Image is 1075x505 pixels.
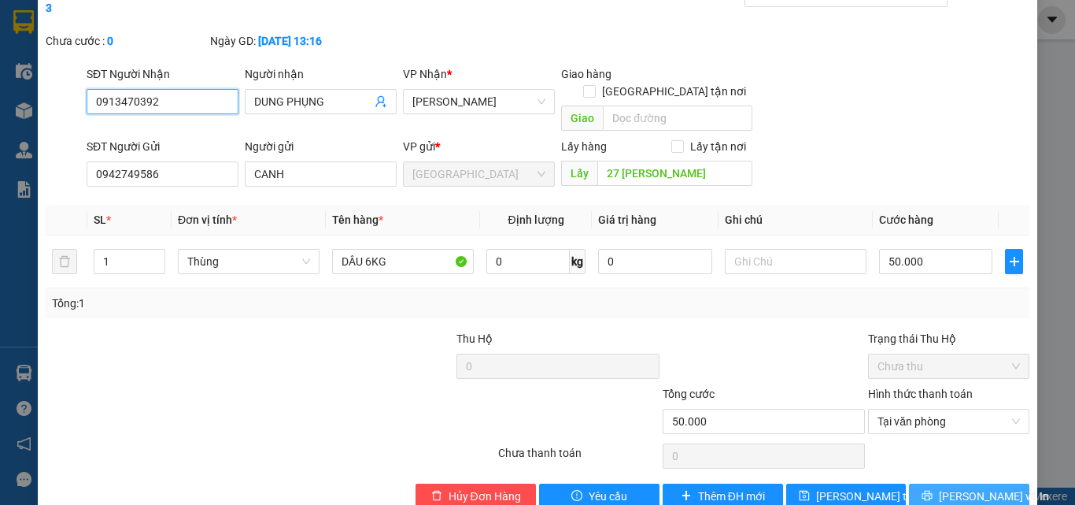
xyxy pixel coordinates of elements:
span: Thu Hộ [456,332,493,345]
span: Hủy Đơn Hàng [449,488,521,505]
button: plus [1005,249,1023,274]
span: Thêm ĐH mới [698,488,765,505]
input: Ghi Chú [725,249,866,274]
span: delete [431,490,442,503]
div: SĐT Người Nhận [87,65,238,83]
span: printer [922,490,933,503]
span: [PERSON_NAME] thay đổi [816,488,942,505]
span: Giá trị hàng [598,214,656,226]
div: Người nhận [245,65,397,83]
span: VP Nhận [403,68,447,80]
span: Lấy tận nơi [684,138,752,155]
span: SL [94,214,106,226]
span: Kho Kiệt [412,90,545,113]
span: Đơn vị tính [178,214,237,226]
input: VD: Bàn, Ghế [332,249,474,274]
div: SĐT Người Gửi [87,138,238,155]
span: Cước hàng [879,214,933,226]
span: user-add [375,95,387,108]
span: [PERSON_NAME] và In [939,488,1049,505]
span: Tên hàng [332,214,383,226]
span: Định lượng [508,214,563,226]
div: VP gửi [403,138,555,155]
span: Lấy hàng [561,140,607,153]
input: Dọc đường [597,161,752,186]
span: plus [1006,255,1022,268]
span: Lấy [561,161,597,186]
span: save [799,490,810,503]
b: 0 [107,35,113,47]
button: delete [52,249,77,274]
div: Chưa cước : [46,32,207,50]
span: kg [570,249,586,274]
span: Tổng cước [663,388,715,400]
span: plus [681,490,692,503]
div: Trạng thái Thu Hộ [868,330,1029,347]
label: Hình thức thanh toán [868,388,973,400]
span: Giao hàng [561,68,611,80]
span: [GEOGRAPHIC_DATA] tận nơi [596,83,752,100]
span: exclamation-circle [571,490,582,503]
th: Ghi chú [719,205,873,236]
span: Chưa thu [877,355,1020,378]
div: Người gửi [245,138,397,155]
input: Dọc đường [603,106,752,131]
span: Đà Lạt [412,162,545,186]
div: Tổng: 1 [52,295,416,312]
b: [DATE] 13:16 [258,35,322,47]
span: Tại văn phòng [877,410,1020,433]
span: Yêu cầu [589,488,627,505]
div: Ngày GD: [210,32,371,50]
span: Thùng [187,250,310,273]
span: Giao [561,106,603,131]
div: Chưa thanh toán [497,444,661,472]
